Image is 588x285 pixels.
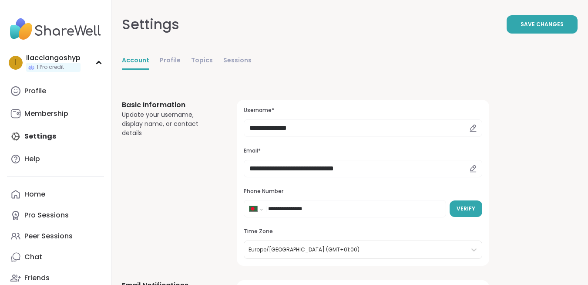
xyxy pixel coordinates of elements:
[122,52,149,70] a: Account
[122,14,179,35] div: Settings
[24,231,73,241] div: Peer Sessions
[223,52,252,70] a: Sessions
[24,210,69,220] div: Pro Sessions
[244,188,482,195] h3: Phone Number
[507,15,578,34] button: Save Changes
[7,247,104,268] a: Chat
[24,190,45,199] div: Home
[7,14,104,44] img: ShareWell Nav Logo
[24,154,40,164] div: Help
[7,81,104,102] a: Profile
[160,52,181,70] a: Profile
[26,53,81,63] div: ilacclangoshyp
[244,107,482,114] h3: Username*
[7,103,104,124] a: Membership
[7,149,104,170] a: Help
[7,184,104,205] a: Home
[191,52,213,70] a: Topics
[24,273,50,283] div: Friends
[521,20,564,28] span: Save Changes
[450,200,482,217] button: Verify
[7,205,104,226] a: Pro Sessions
[122,110,216,138] div: Update your username, display name, or contact details
[24,252,42,262] div: Chat
[15,57,17,68] span: i
[122,100,216,110] h3: Basic Information
[24,109,68,119] div: Membership
[7,226,104,247] a: Peer Sessions
[24,86,46,96] div: Profile
[244,147,482,155] h3: Email*
[457,205,475,213] span: Verify
[37,64,64,71] span: 1 Pro credit
[244,228,482,235] h3: Time Zone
